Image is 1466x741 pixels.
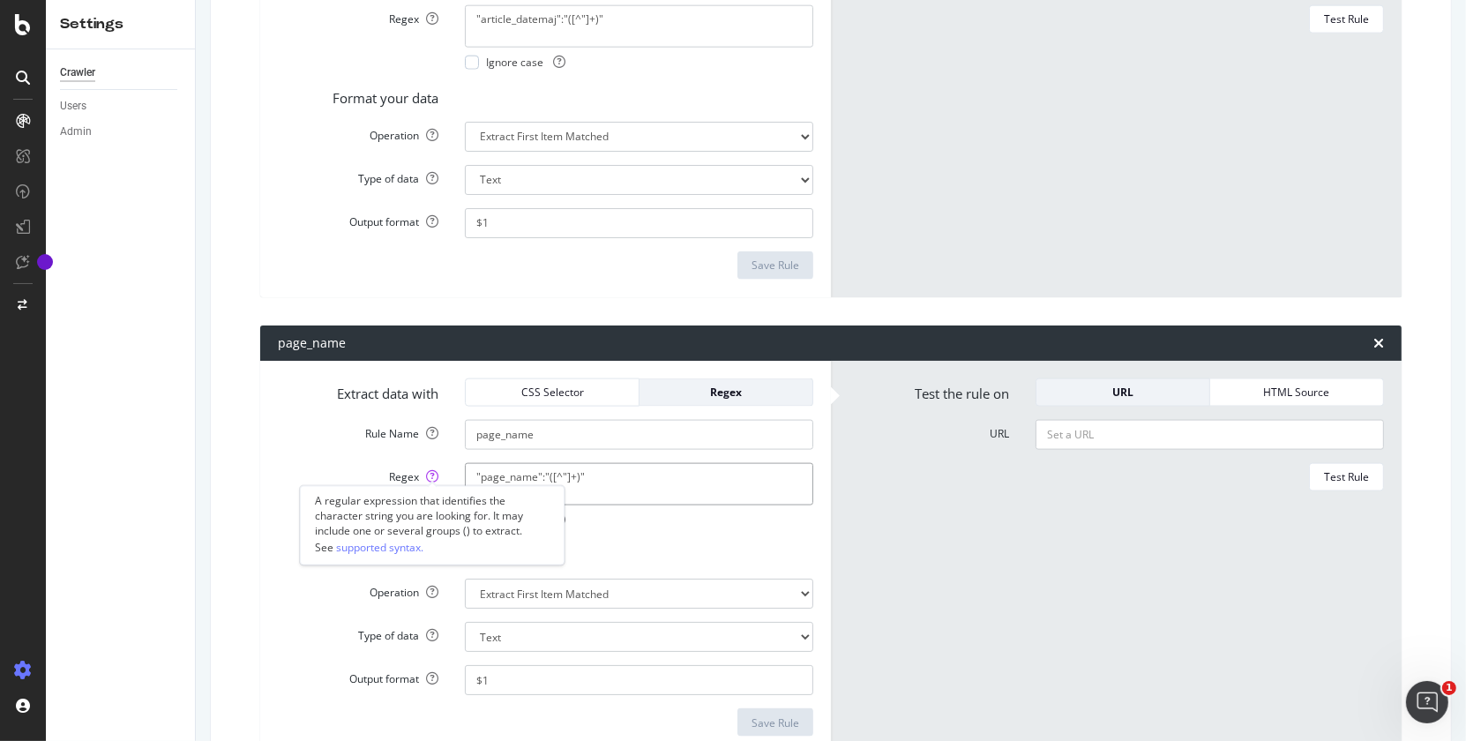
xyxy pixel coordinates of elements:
label: Format your data [265,83,452,108]
button: URL [1036,378,1210,407]
label: Regex [265,5,452,26]
iframe: Intercom live chat [1406,681,1448,723]
div: Crawler [60,64,95,82]
div: Tooltip anchor [37,254,53,270]
div: Save Rule [752,258,799,273]
button: Test Rule [1309,463,1384,491]
label: URL [835,420,1022,441]
button: Test Rule [1309,5,1384,34]
button: HTML Source [1210,378,1384,407]
div: page_name [278,334,346,352]
a: Users [60,97,183,116]
label: Format your data [265,541,452,565]
label: Output format [265,665,452,686]
input: $1 [465,208,813,238]
div: Regex [654,385,798,400]
button: Save Rule [737,708,813,737]
button: CSS Selector [465,378,640,407]
a: Crawler [60,64,183,82]
label: Rule Name [265,420,452,441]
label: Regex [265,463,452,484]
div: Test Rule [1324,469,1369,484]
div: CSS Selector [480,385,625,400]
div: URL [1051,385,1195,400]
div: HTML Source [1224,385,1369,400]
input: $1 [465,665,813,695]
div: Settings [60,14,181,34]
a: Admin [60,123,183,141]
input: Provide a name [465,420,813,450]
textarea: "page_name":"([^"]+)" [465,463,813,505]
button: Regex [640,378,813,407]
a: supported syntax. [336,539,423,558]
div: Save Rule [752,715,799,730]
span: Ignore case [486,55,565,70]
div: Admin [60,123,92,141]
label: Operation [265,579,452,600]
div: See [315,539,550,558]
label: Output format [265,208,452,229]
div: Test Rule [1324,11,1369,26]
textarea: "article_datemaj":"([^"]+)" [465,5,813,48]
div: times [1373,336,1384,350]
label: Type of data [265,165,452,186]
label: Operation [265,122,452,143]
input: Set a URL [1036,420,1384,450]
div: A regular expression that identifies the character string you are looking for. It may include one... [315,494,550,539]
span: 1 [1442,681,1456,695]
label: Test the rule on [835,378,1022,403]
button: Save Rule [737,251,813,280]
div: Users [60,97,86,116]
label: Extract data with [265,378,452,403]
label: Type of data [265,622,452,643]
